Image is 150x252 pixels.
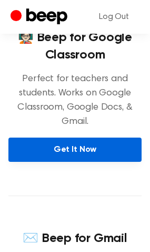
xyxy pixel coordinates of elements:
h4: ✉️ Beep for Gmail [8,230,142,247]
a: Get It Now [8,138,142,162]
p: Perfect for teachers and students. Works on Google Classroom, Google Docs, & Gmail. [8,72,142,129]
a: Beep [11,7,70,27]
h4: 🧑🏻‍🏫 Beep for Google Classroom [8,29,142,64]
a: Log Out [88,4,139,30]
